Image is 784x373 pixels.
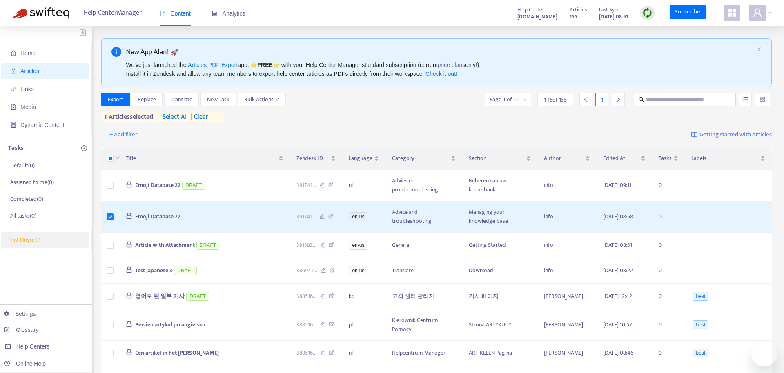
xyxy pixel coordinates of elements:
span: file-image [11,104,16,110]
span: Section [469,154,524,163]
td: ko [342,284,385,309]
span: Links [20,86,34,92]
span: Home [20,50,36,56]
span: Media [20,104,36,110]
span: select all [163,112,188,122]
span: Articles [570,5,587,14]
span: DRAFT [174,266,197,275]
div: 1 [595,93,608,106]
td: nl [342,170,385,201]
td: 0 [652,309,685,341]
span: 391741 ... [296,181,316,190]
td: Advice and troubleshooting [385,201,462,233]
span: plus-circle [81,145,87,151]
span: close [757,47,762,52]
span: unordered-list [742,96,748,102]
span: Tasks [659,154,672,163]
td: 0 [652,258,685,284]
strong: [DATE] 08:51 [599,12,628,21]
span: New Task [207,95,229,104]
span: 391741 ... [296,212,316,221]
span: [DATE] 08:58 [603,212,633,221]
span: lock [126,181,132,188]
td: Kierownik Centrum Pomocy [385,309,462,341]
span: Translate [171,95,192,104]
span: Help Center [517,5,544,14]
span: 388516 ... [296,320,316,329]
span: lock [126,321,132,327]
span: appstore [727,8,737,18]
th: Tasks [652,147,685,170]
span: Dynamic Content [20,122,64,128]
span: 1 - 15 of 155 [544,95,567,104]
span: down [275,98,279,102]
td: Strona ARTYKUŁY [462,309,537,341]
td: Managing your knowledge base [462,201,537,233]
span: Last Sync [599,5,620,14]
td: pl [342,309,385,341]
span: Articles [20,68,39,74]
iframe: Button to launch messaging window [751,340,777,366]
button: Translate [164,93,199,106]
span: en-us [349,212,367,221]
span: 386947 ... [296,266,317,275]
span: 1 articles selected [101,112,154,122]
a: Glossary [4,326,38,333]
span: Zendesk ID [296,154,330,163]
span: + Add filter [109,130,138,140]
span: 388516 ... [296,292,316,301]
span: Export [108,95,123,104]
th: Title [119,147,290,170]
span: Een artikel in het [PERSON_NAME] [135,348,219,357]
span: down [115,155,120,160]
a: Subscribe [670,5,706,20]
a: Articles PDF Export [188,62,238,68]
button: New Task [200,93,236,106]
span: en-us [349,266,367,275]
td: [PERSON_NAME] [537,309,597,341]
span: Replace [138,95,156,104]
span: Bulk Actions [244,95,279,104]
td: Beheren van uw kennisbank [462,170,537,201]
span: Pewien artykuł po angielsku [135,320,205,329]
td: 기사 페이지 [462,284,537,309]
span: 388516 ... [296,349,316,357]
p: Assigned to me ( 0 ) [10,178,54,186]
span: link [11,86,16,92]
span: right [615,97,621,102]
span: Trial Days: 14 [7,237,41,243]
img: Swifteq [12,7,69,19]
a: [DOMAIN_NAME] [517,12,557,21]
span: best [693,349,708,357]
p: Default ( 0 ) [10,161,35,170]
span: [DATE] 08:46 [603,348,633,357]
p: All tasks ( 0 ) [10,211,36,220]
span: DRAFT [186,292,209,301]
span: home [11,50,16,56]
th: Author [537,147,597,170]
span: lock [126,266,132,273]
span: search [639,97,644,102]
span: best [693,292,708,301]
a: Online Help [4,360,46,367]
span: [DATE] 12:42 [603,291,632,301]
strong: 155 [570,12,577,21]
button: Bulk Actionsdown [238,93,286,106]
td: info [537,233,597,258]
td: 0 [652,170,685,201]
span: account-book [11,68,16,74]
td: General [385,233,462,258]
span: | [191,111,192,122]
th: Language [342,147,385,170]
span: user [753,8,762,18]
span: [DATE] 10:57 [603,320,632,329]
span: lock [126,349,132,355]
button: Replace [131,93,163,106]
span: Category [392,154,449,163]
p: Completed ( 0 ) [10,195,43,203]
span: Labels [691,154,759,163]
div: We've just launched the app, ⭐ ⭐️ with your Help Center Manager standard subscription (current on... [126,60,754,78]
td: [PERSON_NAME] [537,284,597,309]
div: New App Alert! 🚀 [126,47,754,57]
